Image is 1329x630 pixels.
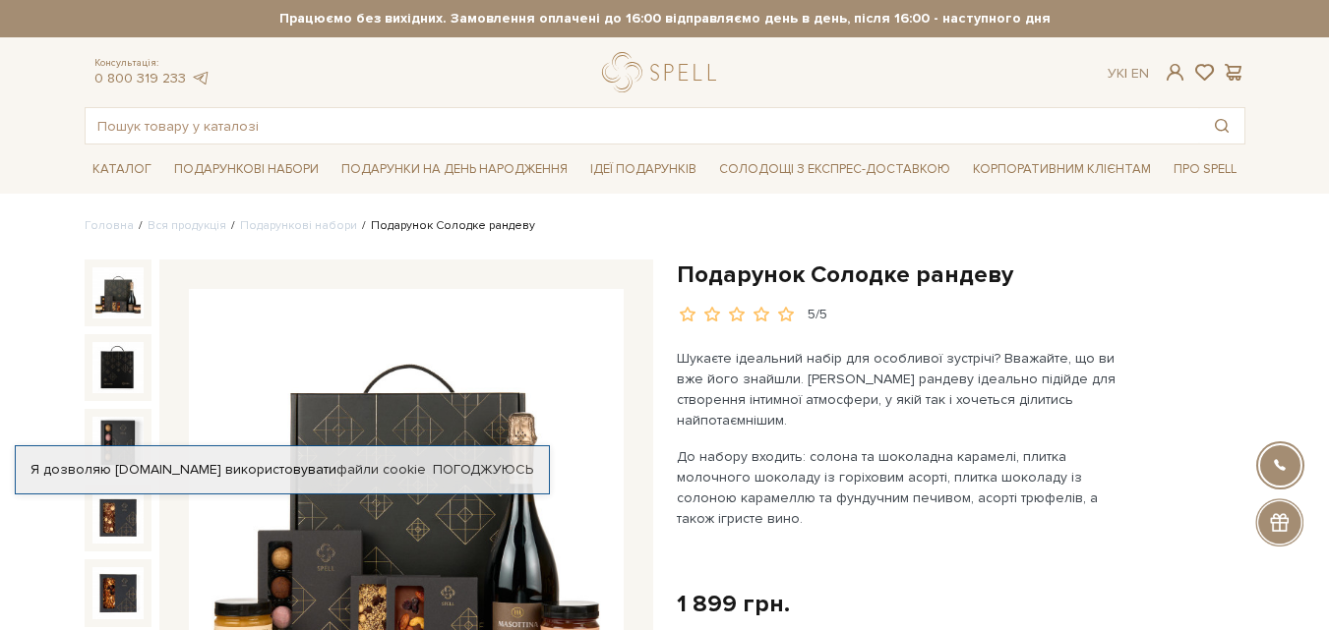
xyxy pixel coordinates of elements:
span: | [1124,65,1127,82]
strong: Працюємо без вихідних. Замовлення оплачені до 16:00 відправляємо день в день, після 16:00 - насту... [85,10,1245,28]
a: Солодощі з експрес-доставкою [711,152,958,186]
p: До набору входить: солона та шоколадна карамелі, плитка молочного шоколаду із горіховим асорті, п... [677,446,1138,529]
a: Головна [85,218,134,233]
h1: Подарунок Солодке рандеву [677,259,1245,290]
button: Пошук товару у каталозі [1199,108,1244,143]
a: Про Spell [1166,154,1244,185]
img: Подарунок Солодке рандеву [92,267,144,318]
a: Ідеї подарунків [582,154,704,185]
div: Я дозволяю [DOMAIN_NAME] використовувати [16,461,549,479]
img: Подарунок Солодке рандеву [92,567,144,618]
a: Корпоративним клієнтам [965,154,1159,185]
a: Подарункові набори [166,154,327,185]
a: telegram [191,70,211,86]
img: Подарунок Солодке рандеву [92,417,144,468]
input: Пошук товару у каталозі [86,108,1199,143]
a: Подарунки на День народження [333,154,575,185]
a: logo [602,52,725,92]
span: Консультація: [94,57,211,70]
a: файли cookie [336,461,426,478]
a: Вся продукція [148,218,226,233]
a: Погоджуюсь [433,461,533,479]
img: Подарунок Солодке рандеву [92,342,144,393]
img: Подарунок Солодке рандеву [92,492,144,544]
div: 1 899 грн. [677,589,790,619]
div: Ук [1108,65,1149,83]
a: En [1131,65,1149,82]
div: 5/5 [808,306,827,324]
p: Шукаєте ідеальний набір для особливої зустрічі? Вважайте, що ви вже його знайшли. [PERSON_NAME] р... [677,348,1138,430]
li: Подарунок Солодке рандеву [357,217,535,235]
a: 0 800 319 233 [94,70,186,86]
a: Подарункові набори [240,218,357,233]
a: Каталог [85,154,159,185]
